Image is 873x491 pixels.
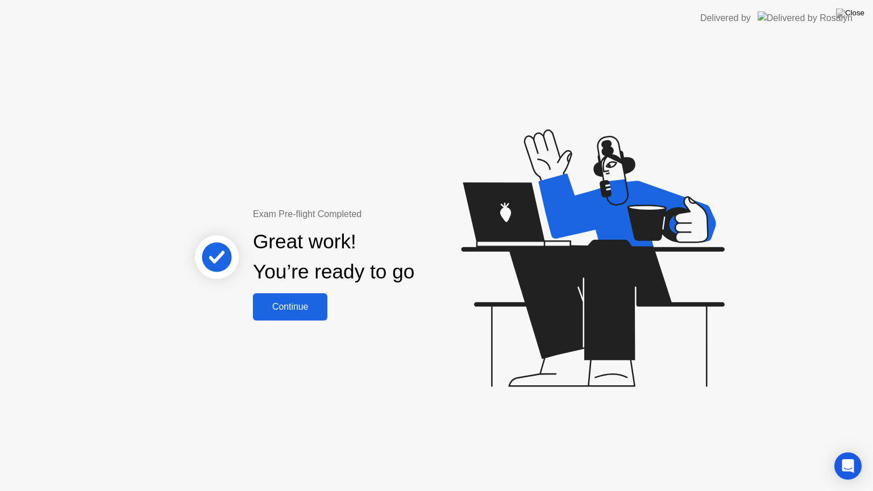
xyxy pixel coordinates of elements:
[700,11,751,25] div: Delivered by
[758,11,853,24] img: Delivered by Rosalyn
[253,207,488,221] div: Exam Pre-flight Completed
[253,227,414,287] div: Great work! You’re ready to go
[256,302,324,312] div: Continue
[836,9,864,18] img: Close
[834,452,862,480] div: Open Intercom Messenger
[253,293,327,321] button: Continue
